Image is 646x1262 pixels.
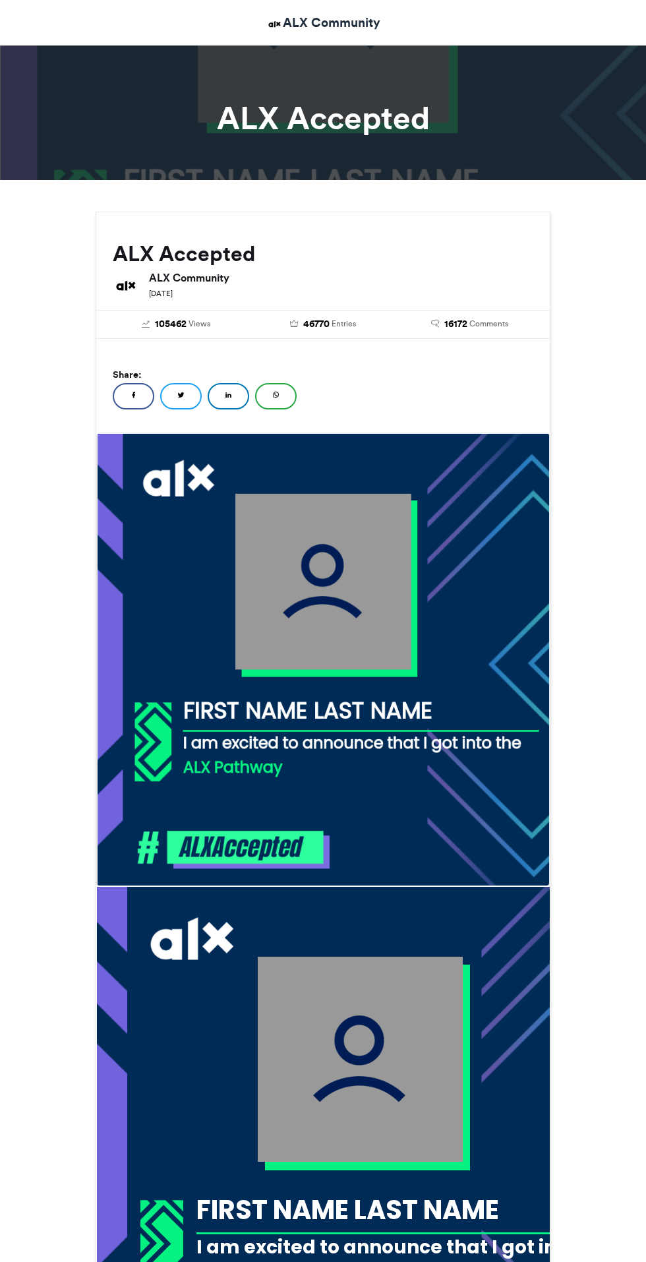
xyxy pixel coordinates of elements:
[260,317,387,332] a: 46770 Entries
[469,318,508,330] span: Comments
[332,318,356,330] span: Entries
[149,289,173,298] small: [DATE]
[113,272,139,299] img: ALX Community
[258,957,463,1162] img: user_filled.png
[96,433,550,886] img: ALX Accepted preview
[196,1191,612,1228] div: FIRST NAME LAST NAME
[266,13,380,32] a: ALX Community
[266,16,283,32] img: ALX Community
[155,317,187,332] span: 105462
[96,102,550,134] h1: ALX Accepted
[113,242,533,266] h2: ALX Accepted
[444,317,467,332] span: 16172
[113,366,533,383] h5: Share:
[303,317,330,332] span: 46770
[113,317,240,332] a: 105462 Views
[406,317,533,332] a: 16172 Comments
[189,318,210,330] span: Views
[149,272,533,283] h6: ALX Community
